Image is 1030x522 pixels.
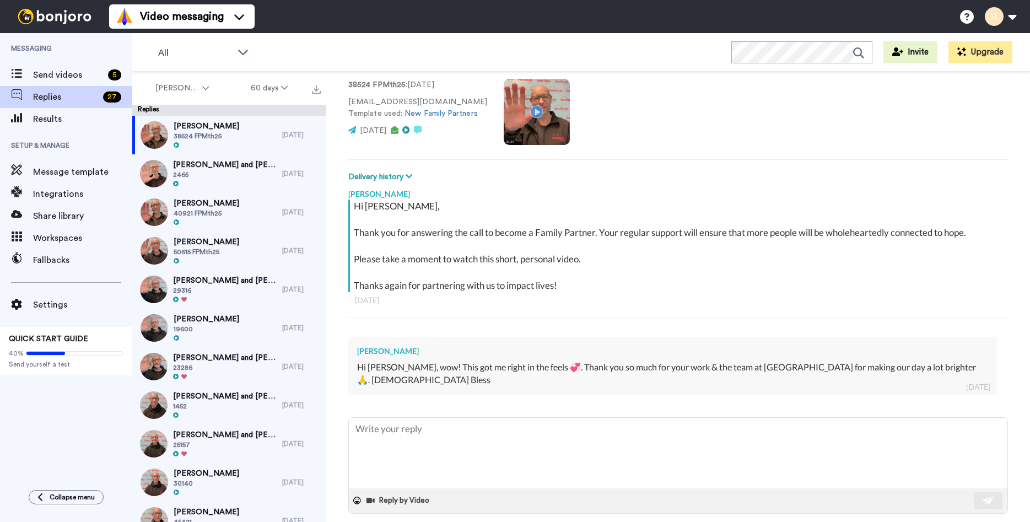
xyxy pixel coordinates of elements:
[348,183,1008,200] div: [PERSON_NAME]
[282,208,321,217] div: [DATE]
[141,121,168,149] img: 00fd8702-70f1-4904-90a2-4de5f43caa2d-thumb.jpg
[173,170,277,179] span: 2465
[282,131,321,139] div: [DATE]
[174,325,239,333] span: 19600
[140,9,224,24] span: Video messaging
[33,232,132,245] span: Workspaces
[33,187,132,201] span: Integrations
[282,401,321,410] div: [DATE]
[174,236,239,247] span: [PERSON_NAME]
[134,78,230,98] button: [PERSON_NAME]
[33,298,132,311] span: Settings
[357,361,988,386] div: Hi [PERSON_NAME], wow! This got me right in the feels 💞. Thank you so much for your work & the te...
[405,110,478,117] a: New Family Partners
[132,116,326,154] a: [PERSON_NAME]38524 FPMth25[DATE]
[348,171,416,183] button: Delivery history
[13,9,96,24] img: bj-logo-header-white.svg
[282,324,321,332] div: [DATE]
[174,198,239,209] span: [PERSON_NAME]
[9,335,88,343] span: QUICK START GUIDE
[357,346,988,357] div: [PERSON_NAME]
[173,275,277,286] span: [PERSON_NAME] and [PERSON_NAME]
[33,68,104,82] span: Send videos
[282,285,321,294] div: [DATE]
[140,276,168,303] img: fcb26f74-b81b-4c98-baca-5e6747a3f069-thumb.jpg
[365,492,433,509] button: Reply by Video
[132,463,326,502] a: [PERSON_NAME]30140[DATE]
[141,314,168,342] img: 640a1cbc-31f4-4891-ba67-83b1976c4b32-thumb.jpg
[948,41,1012,63] button: Upgrade
[33,165,132,179] span: Message template
[348,81,406,89] strong: 38524 FPMth25
[174,479,239,488] span: 30140
[174,507,239,518] span: [PERSON_NAME]
[174,314,239,325] span: [PERSON_NAME]
[33,209,132,223] span: Share library
[29,490,104,504] button: Collapse menu
[309,80,324,96] button: Export all results that match these filters now.
[983,496,995,505] img: send-white.svg
[132,386,326,424] a: [PERSON_NAME] and [PERSON_NAME]1452[DATE]
[9,360,123,369] span: Send yourself a test
[173,286,277,295] span: 29316
[132,309,326,347] a: [PERSON_NAME]19600[DATE]
[132,424,326,463] a: [PERSON_NAME] and [PERSON_NAME]25157[DATE]
[282,246,321,255] div: [DATE]
[312,85,321,94] img: export.svg
[50,493,95,502] span: Collapse menu
[140,430,168,458] img: 014c5695-5418-4ecc-a43e-9dffb7c47511-thumb.jpg
[141,198,168,226] img: cad97315-8612-4700-a57c-6ed582392ec9-thumb.jpg
[883,41,937,63] button: Invite
[230,78,309,98] button: 60 days
[173,429,277,440] span: [PERSON_NAME] and [PERSON_NAME]
[103,92,121,103] div: 27
[355,295,1001,306] div: [DATE]
[158,46,232,60] span: All
[174,121,239,132] span: [PERSON_NAME]
[360,127,386,134] span: [DATE]
[116,8,133,25] img: vm-color.svg
[282,362,321,371] div: [DATE]
[966,381,990,392] div: [DATE]
[173,440,277,449] span: 25157
[348,96,487,120] p: [EMAIL_ADDRESS][DOMAIN_NAME] Template used:
[141,237,168,265] img: 8ea457a1-920c-47dd-8437-1f84323572aa-thumb.jpg
[174,247,239,256] span: 50615 FPMth25
[174,209,239,218] span: 40921 FPMth25
[140,160,168,187] img: afef39e1-91c1-402c-b32a-8930c1ebfacc-thumb.jpg
[141,469,168,496] img: e84a47d2-076b-47ef-9fc4-d78f8d5d5995-thumb.jpg
[9,349,24,358] span: 40%
[173,402,277,411] span: 1452
[282,439,321,448] div: [DATE]
[354,200,1005,292] div: Hi [PERSON_NAME], Thank you for answering the call to become a Family Partner. Your regular suppo...
[108,69,121,80] div: 5
[173,159,277,170] span: [PERSON_NAME] and [PERSON_NAME]
[132,193,326,232] a: [PERSON_NAME]40921 FPMth25[DATE]
[282,169,321,178] div: [DATE]
[33,90,99,104] span: Replies
[140,353,168,380] img: 6fea4af1-0799-4bfc-9325-7444e934ab2b-thumb.jpg
[174,132,239,141] span: 38524 FPMth25
[173,352,277,363] span: [PERSON_NAME] and [PERSON_NAME]
[33,112,132,126] span: Results
[174,468,239,479] span: [PERSON_NAME]
[132,154,326,193] a: [PERSON_NAME] and [PERSON_NAME]2465[DATE]
[132,105,326,116] div: Replies
[173,391,277,402] span: [PERSON_NAME] and [PERSON_NAME]
[132,232,326,270] a: [PERSON_NAME]50615 FPMth25[DATE]
[155,83,200,94] span: [PERSON_NAME]
[173,363,277,372] span: 23286
[132,347,326,386] a: [PERSON_NAME] and [PERSON_NAME]23286[DATE]
[140,391,168,419] img: 67eaaa03-8391-4300-a044-b53d70590310-thumb.jpg
[132,270,326,309] a: [PERSON_NAME] and [PERSON_NAME]29316[DATE]
[348,79,487,91] p: : [DATE]
[33,254,132,267] span: Fallbacks
[282,478,321,487] div: [DATE]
